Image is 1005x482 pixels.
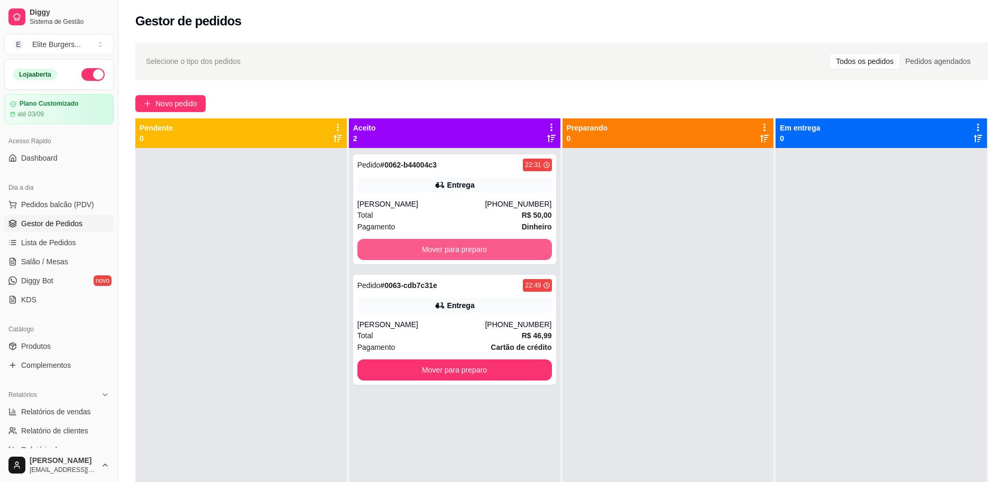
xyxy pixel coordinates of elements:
span: Diggy Bot [21,275,53,286]
span: KDS [21,294,36,305]
div: Loja aberta [13,69,57,80]
p: Em entrega [780,123,820,133]
a: KDS [4,291,114,308]
button: Select a team [4,34,114,55]
p: Aceito [353,123,376,133]
span: [EMAIL_ADDRESS][DOMAIN_NAME] [30,466,97,474]
div: Entrega [447,180,475,190]
div: Todos os pedidos [830,54,899,69]
span: E [13,39,24,50]
a: Relatório de clientes [4,422,114,439]
span: Complementos [21,360,71,370]
a: Lista de Pedidos [4,234,114,251]
h2: Gestor de pedidos [135,13,242,30]
a: Produtos [4,338,114,355]
div: [PHONE_NUMBER] [485,199,551,209]
strong: Cartão de crédito [491,343,551,351]
span: Novo pedido [155,98,197,109]
span: Gestor de Pedidos [21,218,82,229]
div: [PHONE_NUMBER] [485,319,551,330]
strong: R$ 46,99 [522,331,552,340]
p: 0 [567,133,608,144]
div: Acesso Rápido [4,133,114,150]
span: Total [357,330,373,341]
p: 2 [353,133,376,144]
span: Relatório de clientes [21,425,88,436]
span: Selecione o tipo dos pedidos [146,55,241,67]
article: até 03/09 [17,110,44,118]
span: Pedido [357,161,381,169]
div: [PERSON_NAME] [357,319,485,330]
strong: Dinheiro [522,223,552,231]
a: Salão / Mesas [4,253,114,270]
span: Pedido [357,281,381,290]
span: Dashboard [21,153,58,163]
div: Pedidos agendados [899,54,976,69]
span: Diggy [30,8,109,17]
span: Relatórios de vendas [21,406,91,417]
a: Dashboard [4,150,114,166]
span: Pagamento [357,221,395,233]
a: Gestor de Pedidos [4,215,114,232]
button: Alterar Status [81,68,105,81]
a: DiggySistema de Gestão [4,4,114,30]
span: Lista de Pedidos [21,237,76,248]
button: [PERSON_NAME][EMAIL_ADDRESS][DOMAIN_NAME] [4,452,114,478]
a: Diggy Botnovo [4,272,114,289]
strong: R$ 50,00 [522,211,552,219]
span: Total [357,209,373,221]
div: Entrega [447,300,475,311]
span: Relatório de mesas [21,444,85,455]
button: Mover para preparo [357,239,552,260]
div: Elite Burgers ... [32,39,81,50]
span: [PERSON_NAME] [30,456,97,466]
div: Catálogo [4,321,114,338]
span: Relatórios [8,391,37,399]
a: Relatórios de vendas [4,403,114,420]
span: plus [144,100,151,107]
p: 0 [140,133,173,144]
div: [PERSON_NAME] [357,199,485,209]
span: Pagamento [357,341,395,353]
button: Mover para preparo [357,359,552,381]
a: Plano Customizadoaté 03/09 [4,94,114,124]
p: 0 [780,133,820,144]
a: Complementos [4,357,114,374]
div: 22:49 [525,281,541,290]
a: Relatório de mesas [4,441,114,458]
article: Plano Customizado [20,100,78,108]
span: Salão / Mesas [21,256,68,267]
div: 22:31 [525,161,541,169]
span: Produtos [21,341,51,351]
p: Preparando [567,123,608,133]
div: Dia a dia [4,179,114,196]
strong: # 0062-b44004c3 [380,161,437,169]
p: Pendente [140,123,173,133]
button: Pedidos balcão (PDV) [4,196,114,213]
span: Pedidos balcão (PDV) [21,199,94,210]
button: Novo pedido [135,95,206,112]
span: Sistema de Gestão [30,17,109,26]
strong: # 0063-cdb7c31e [380,281,437,290]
